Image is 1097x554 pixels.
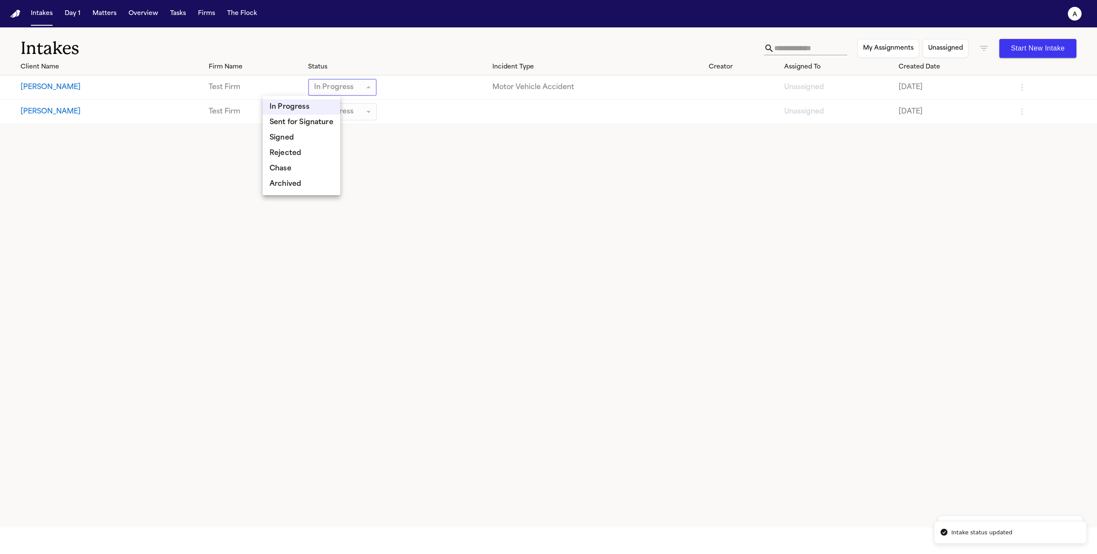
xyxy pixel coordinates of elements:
[263,161,340,176] li: Chase
[263,115,340,130] li: Sent for Signature
[263,146,340,161] li: Rejected
[263,99,340,115] li: In Progress
[951,528,1012,537] div: Intake status updated
[263,130,340,146] li: Signed
[263,176,340,192] li: Archived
